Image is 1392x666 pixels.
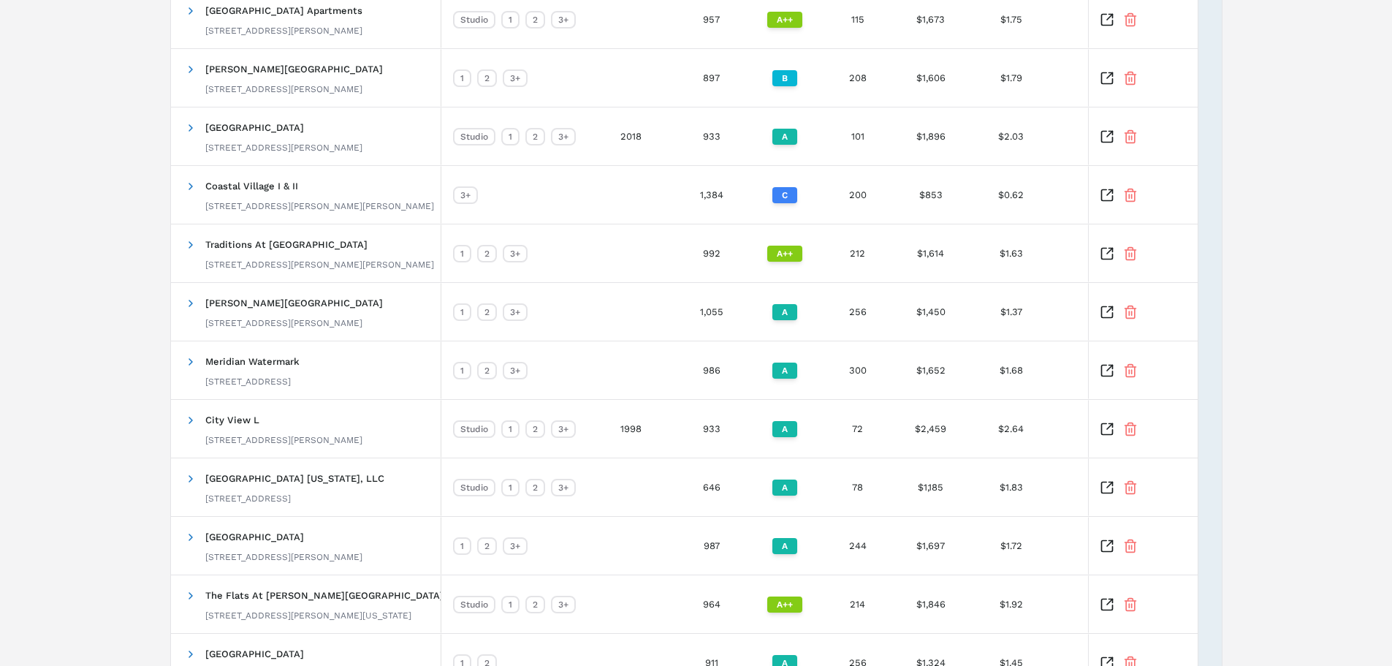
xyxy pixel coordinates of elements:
div: 1 [453,303,471,321]
div: 2 [477,303,497,321]
div: $1.92 [967,575,1055,633]
div: +0.52% [1055,283,1201,341]
a: Inspect Comparable [1100,597,1114,612]
a: Inspect Comparable [1100,246,1114,261]
div: 3+ [551,479,576,496]
span: Meridian Watermark [205,356,300,367]
div: 1,055 [675,283,748,341]
div: Studio [453,420,495,438]
div: $2,459 [894,400,967,458]
button: Remove Property From Portfolio [1123,129,1138,144]
div: 2018 [587,107,675,165]
span: [GEOGRAPHIC_DATA] [205,531,304,542]
div: A [772,363,797,379]
div: 1 [501,479,520,496]
span: The Flats At [PERSON_NAME][GEOGRAPHIC_DATA] [205,590,444,601]
a: Inspect Comparable [1100,129,1114,144]
div: $1.63 [967,224,1055,282]
a: Inspect Comparable [1100,71,1114,86]
div: 244 [821,517,894,575]
div: 78 [821,458,894,516]
div: $1.79 [967,49,1055,107]
div: A [772,480,797,496]
div: $1,652 [894,341,967,399]
div: 208 [821,49,894,107]
button: Remove Property From Portfolio [1123,422,1138,436]
div: $1,450 [894,283,967,341]
div: Studio [453,479,495,496]
div: $1,846 [894,575,967,633]
div: $1,896 [894,107,967,165]
button: Remove Property From Portfolio [1123,539,1138,553]
div: $1.37 [967,283,1055,341]
div: [STREET_ADDRESS][PERSON_NAME][US_STATE] [205,610,444,621]
div: 2 [477,245,497,262]
div: [STREET_ADDRESS] [205,493,384,504]
span: [GEOGRAPHIC_DATA] [205,648,304,659]
div: 2 [525,420,545,438]
div: 646 [675,458,748,516]
div: 214 [821,575,894,633]
div: 992 [675,224,748,282]
div: 1 [453,537,471,555]
div: $1,697 [894,517,967,575]
div: 1 [501,128,520,145]
div: A++ [767,597,802,613]
button: Remove Property From Portfolio [1123,480,1138,495]
div: +0.34% [1055,400,1201,458]
button: Remove Property From Portfolio [1123,71,1138,86]
div: [STREET_ADDRESS][PERSON_NAME][PERSON_NAME] [205,200,434,212]
span: [PERSON_NAME][GEOGRAPHIC_DATA] [205,298,383,309]
div: 3+ [503,245,528,262]
div: 1 [501,596,520,613]
div: 3+ [503,69,528,87]
span: [GEOGRAPHIC_DATA] Apartments [205,5,362,16]
div: A++ [767,12,802,28]
div: A++ [767,246,802,262]
div: 72 [821,400,894,458]
div: 2 [525,479,545,496]
div: [STREET_ADDRESS][PERSON_NAME] [205,142,362,154]
div: 1 [501,420,520,438]
a: Inspect Comparable [1100,363,1114,378]
a: Inspect Comparable [1100,305,1114,319]
button: Remove Property From Portfolio [1123,305,1138,319]
button: Remove Property From Portfolio [1123,246,1138,261]
div: -2.77% [1055,107,1201,165]
div: 1,384 [675,166,748,224]
div: A [772,538,797,554]
div: [STREET_ADDRESS][PERSON_NAME] [205,83,383,95]
span: [GEOGRAPHIC_DATA] [US_STATE], LLC [205,473,384,484]
div: 3+ [503,362,528,379]
div: 2 [525,128,545,145]
span: Traditions At [GEOGRAPHIC_DATA] [205,239,368,250]
div: 256 [821,283,894,341]
div: 3+ [503,537,528,555]
div: Studio [453,596,495,613]
div: Studio [453,128,495,145]
div: A [772,129,797,145]
div: 3+ [453,186,478,204]
div: Studio [453,11,495,29]
div: 933 [675,107,748,165]
div: - [1055,49,1201,107]
div: $1.83 [967,458,1055,516]
div: C [772,187,797,203]
div: $1.68 [967,341,1055,399]
div: +0.46% [1055,224,1201,282]
div: [STREET_ADDRESS] [205,376,300,387]
button: Remove Property From Portfolio [1123,363,1138,378]
div: 2 [477,537,497,555]
span: [GEOGRAPHIC_DATA] [205,122,304,133]
div: 987 [675,517,748,575]
div: $1,606 [894,49,967,107]
div: $1.72 [967,517,1055,575]
button: Remove Property From Portfolio [1123,188,1138,203]
div: 2 [525,11,545,29]
div: $2.64 [967,400,1055,458]
div: 212 [821,224,894,282]
div: 1998 [587,400,675,458]
div: 2 [477,362,497,379]
div: $853 [894,166,967,224]
div: [STREET_ADDRESS][PERSON_NAME] [205,434,362,446]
